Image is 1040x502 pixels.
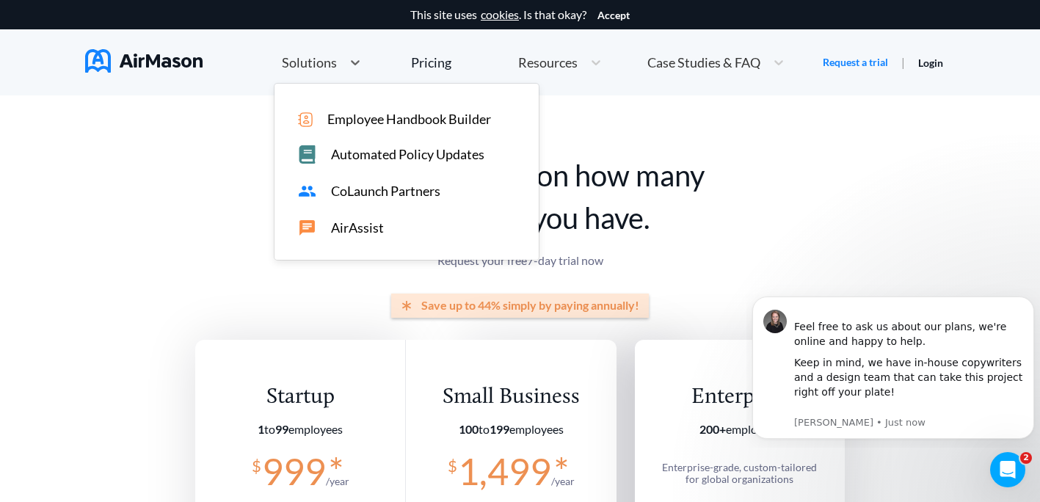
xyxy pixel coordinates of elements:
[411,56,451,69] div: Pricing
[448,451,457,475] span: $
[459,422,509,436] span: to
[746,283,1040,448] iframe: Intercom notifications message
[481,8,519,21] a: cookies
[901,55,905,69] span: |
[282,56,337,69] span: Solutions
[258,422,264,436] b: 1
[411,49,451,76] a: Pricing
[918,57,943,69] a: Login
[440,384,583,411] div: Small Business
[662,461,817,485] span: Enterprise-grade, custom-tailored for global organizations
[275,422,288,436] b: 99
[327,112,491,127] span: Employee Handbook Builder
[229,423,372,436] section: employees
[195,254,845,267] p: Request your free 7 -day trial now
[459,422,479,436] b: 100
[331,147,484,162] span: Automated Policy Updates
[421,299,639,312] span: Save up to 44% simply by paying annually!
[518,56,578,69] span: Resources
[699,422,726,436] b: 200+
[298,112,313,127] img: icon
[490,422,509,436] b: 199
[252,451,261,475] span: $
[990,452,1025,487] iframe: Intercom live chat
[331,220,384,236] span: AirAssist
[655,384,824,411] div: Enterprise
[647,56,760,69] span: Case Studies & FAQ
[195,154,845,239] h1: Pricing is based on how many employees you have.
[1020,452,1032,464] span: 2
[440,423,583,436] section: employees
[331,183,440,199] span: CoLaunch Partners
[229,384,372,411] div: Startup
[597,10,630,21] button: Accept cookies
[458,449,551,493] span: 1,499
[262,449,326,493] span: 999
[85,49,203,73] img: AirMason Logo
[655,423,824,436] section: employees
[823,55,888,70] a: Request a trial
[258,422,288,436] span: to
